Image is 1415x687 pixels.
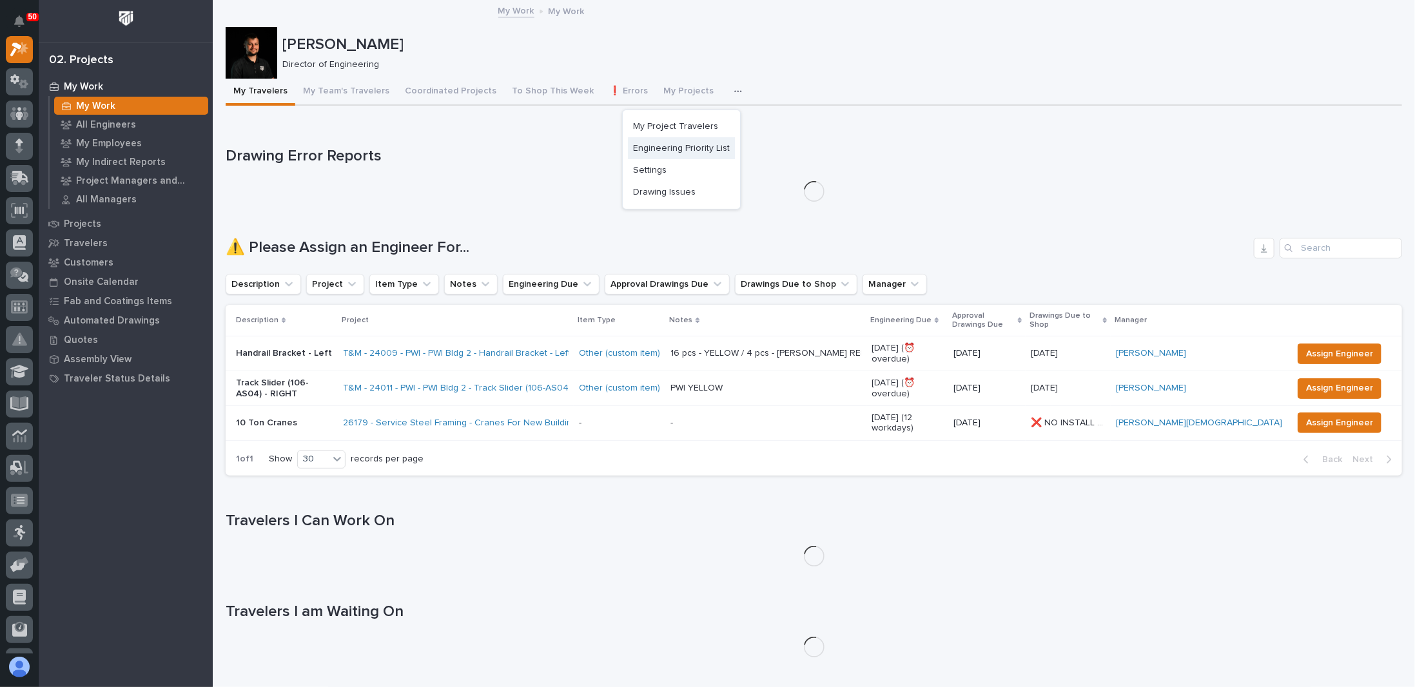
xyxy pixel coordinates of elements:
[343,348,571,359] a: T&M - 24009 - PWI - PWI Bldg 2 - Handrail Bracket - Left
[1115,313,1147,327] p: Manager
[226,238,1249,257] h1: ⚠️ Please Assign an Engineer For...
[236,348,333,359] p: Handrail Bracket - Left
[282,35,1397,54] p: [PERSON_NAME]
[28,12,37,21] p: 50
[579,418,660,429] p: -
[670,383,723,394] div: PWI YELLOW
[343,418,577,429] a: 26179 - Service Steel Framing - Cranes For New Building
[1116,348,1186,359] a: [PERSON_NAME]
[579,348,660,359] a: Other (custom item)
[1031,380,1060,394] p: [DATE]
[342,313,369,327] p: Project
[1347,454,1402,465] button: Next
[605,274,730,295] button: Approval Drawings Due
[50,115,213,133] a: All Engineers
[226,336,1402,371] tr: Handrail Bracket - LeftT&M - 24009 - PWI - PWI Bldg 2 - Handrail Bracket - Left Other (custom ite...
[1031,415,1108,429] p: ❌ NO INSTALL DATE!
[39,369,213,388] a: Traveler Status Details
[1116,383,1186,394] a: [PERSON_NAME]
[1306,380,1373,396] span: Assign Engineer
[1306,346,1373,362] span: Assign Engineer
[236,418,333,429] p: 10 Ton Cranes
[306,274,364,295] button: Project
[6,653,33,681] button: users-avatar
[226,512,1402,530] h1: Travelers I Can Work On
[16,15,33,36] div: Notifications50
[343,383,600,394] a: T&M - 24011 - PWI - PWI Bldg 2 - Track Slider (106-AS04) - Right
[76,194,137,206] p: All Managers
[50,171,213,189] a: Project Managers and Engineers
[50,153,213,171] a: My Indirect Reports
[1030,309,1099,333] p: Drawings Due to Shop
[669,313,692,327] p: Notes
[1031,345,1060,359] p: [DATE]
[226,147,1402,166] h1: Drawing Error Reports
[633,142,730,154] span: Engineering Priority List
[64,81,103,93] p: My Work
[1314,454,1342,465] span: Back
[64,218,101,230] p: Projects
[76,138,142,150] p: My Employees
[633,186,696,198] span: Drawing Issues
[226,371,1402,406] tr: Track Slider (106-AS04) - RIGHTT&M - 24011 - PWI - PWI Bldg 2 - Track Slider (106-AS04) - Right O...
[444,274,498,295] button: Notes
[64,334,98,346] p: Quotes
[397,79,504,106] button: Coordinated Projects
[49,53,113,68] div: 02. Projects
[1306,415,1373,431] span: Assign Engineer
[498,3,534,17] a: My Work
[953,383,1020,394] p: [DATE]
[549,3,585,17] p: My Work
[578,313,616,327] p: Item Type
[226,405,1402,440] tr: 10 Ton Cranes26179 - Service Steel Framing - Cranes For New Building -- [DATE] (12 workdays)[DATE...
[633,164,667,176] span: Settings
[39,253,213,272] a: Customers
[50,97,213,115] a: My Work
[39,330,213,349] a: Quotes
[226,79,295,106] button: My Travelers
[1293,454,1347,465] button: Back
[295,79,397,106] button: My Team's Travelers
[369,274,439,295] button: Item Type
[226,274,301,295] button: Description
[114,6,138,30] img: Workspace Logo
[64,238,108,249] p: Travelers
[872,343,943,365] p: [DATE] (⏰ overdue)
[298,452,329,466] div: 30
[64,373,170,385] p: Traveler Status Details
[503,274,600,295] button: Engineering Due
[6,8,33,35] button: Notifications
[269,454,292,465] p: Show
[670,348,861,359] div: 16 pcs - YELLOW / 4 pcs - [PERSON_NAME] RED
[633,121,718,132] span: My Project Travelers
[64,296,172,307] p: Fab and Coatings Items
[39,214,213,233] a: Projects
[50,134,213,152] a: My Employees
[76,119,136,131] p: All Engineers
[1298,378,1381,399] button: Assign Engineer
[1116,418,1282,429] a: [PERSON_NAME][DEMOGRAPHIC_DATA]
[1280,238,1402,258] input: Search
[39,349,213,369] a: Assembly View
[39,77,213,96] a: My Work
[64,354,132,365] p: Assembly View
[236,378,333,400] p: Track Slider (106-AS04) - RIGHT
[735,274,857,295] button: Drawings Due to Shop
[76,157,166,168] p: My Indirect Reports
[351,454,424,465] p: records per page
[39,311,213,330] a: Automated Drawings
[226,443,264,475] p: 1 of 1
[1298,412,1381,433] button: Assign Engineer
[670,418,673,429] div: -
[226,603,1402,621] h1: Travelers I am Waiting On
[952,309,1015,333] p: Approval Drawings Due
[601,79,656,106] button: ❗ Errors
[76,101,115,112] p: My Work
[39,272,213,291] a: Onsite Calendar
[579,383,660,394] a: Other (custom item)
[236,313,278,327] p: Description
[656,79,721,106] button: My Projects
[953,418,1020,429] p: [DATE]
[953,348,1020,359] p: [DATE]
